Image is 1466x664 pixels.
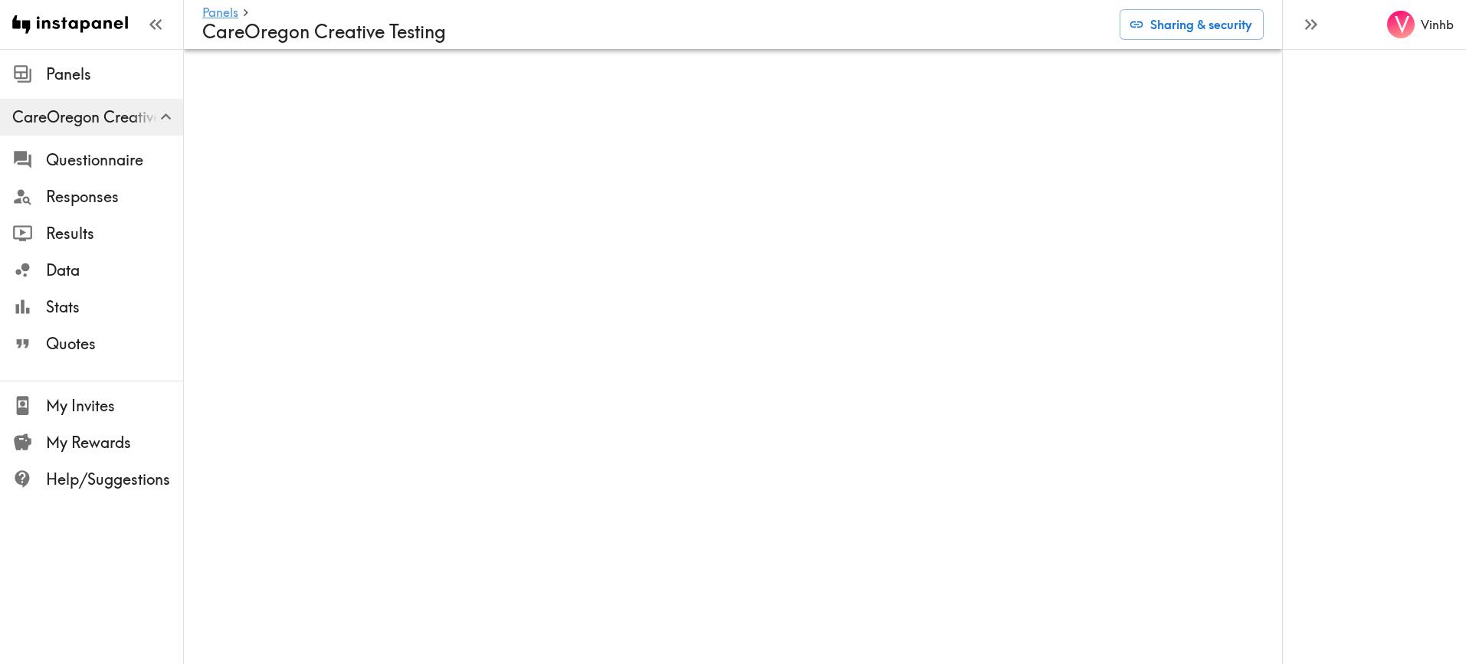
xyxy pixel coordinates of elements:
span: Help/Suggestions [46,469,183,490]
button: Sharing & security [1120,9,1264,40]
h6: Vinhb [1421,16,1454,33]
span: Panels [46,64,183,85]
span: Data [46,260,183,281]
span: My Rewards [46,432,183,453]
span: Results [46,223,183,244]
h4: CareOregon Creative Testing [202,21,1107,43]
span: Stats [46,296,183,318]
span: My Invites [46,395,183,417]
span: Responses [46,186,183,208]
span: V [1395,11,1409,38]
span: Questionnaire [46,149,183,171]
span: Quotes [46,333,183,355]
a: Panels [202,6,238,21]
span: CareOregon Creative Testing [12,106,183,128]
